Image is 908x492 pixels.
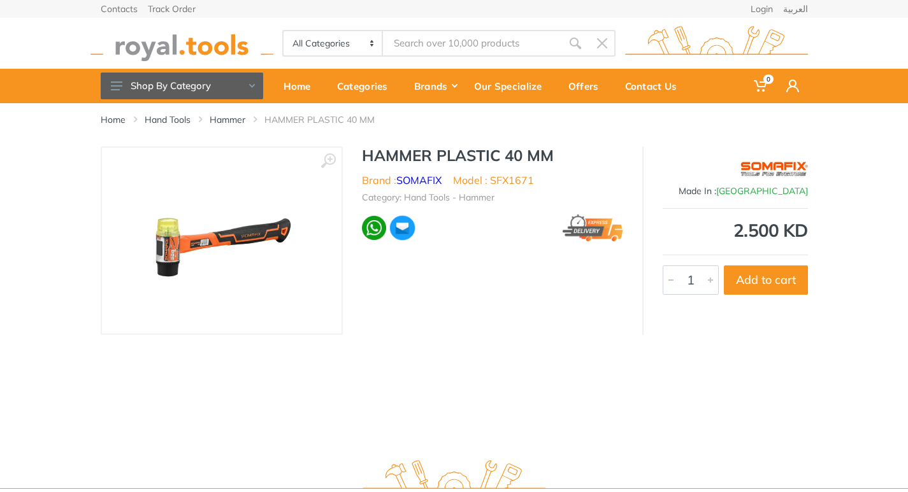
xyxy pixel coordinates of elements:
[716,185,808,197] span: [GEOGRAPHIC_DATA]
[745,69,777,103] a: 0
[362,216,387,241] img: wa.webp
[616,73,695,99] div: Contact Us
[405,73,465,99] div: Brands
[389,214,416,242] img: ma.webp
[284,31,384,55] select: Category
[740,153,808,185] img: SOMAFIX
[751,4,773,13] a: Login
[101,73,263,99] button: Shop By Category
[275,69,328,103] a: Home
[616,69,695,103] a: Contact Us
[148,4,196,13] a: Track Order
[563,214,623,242] img: express.png
[663,221,808,239] div: 2.500 KD
[763,74,774,84] span: 0
[453,172,534,188] li: Model : SFX1671
[559,73,616,99] div: Offers
[141,160,302,321] img: Royal Tools - HAMMER PLASTIC 40 MM
[465,73,559,99] div: Our Specialize
[362,191,494,204] li: Category: Hand Tools - Hammer
[101,113,808,126] nav: breadcrumb
[383,30,561,57] input: Site search
[101,4,138,13] a: Contacts
[328,73,405,99] div: Categories
[362,146,623,165] h1: HAMMER PLASTIC 40 MM
[396,174,442,186] a: SOMAFIX
[275,73,328,99] div: Home
[783,4,808,13] a: العربية
[625,26,808,61] img: royal.tools Logo
[101,113,126,126] a: Home
[465,69,559,103] a: Our Specialize
[663,185,808,198] div: Made In :
[559,69,616,103] a: Offers
[210,113,245,126] a: Hammer
[724,265,808,295] button: Add to cart
[145,113,191,126] a: Hand Tools
[264,113,394,126] li: HAMMER PLASTIC 40 MM
[362,172,442,188] li: Brand :
[328,69,405,103] a: Categories
[90,26,273,61] img: royal.tools Logo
